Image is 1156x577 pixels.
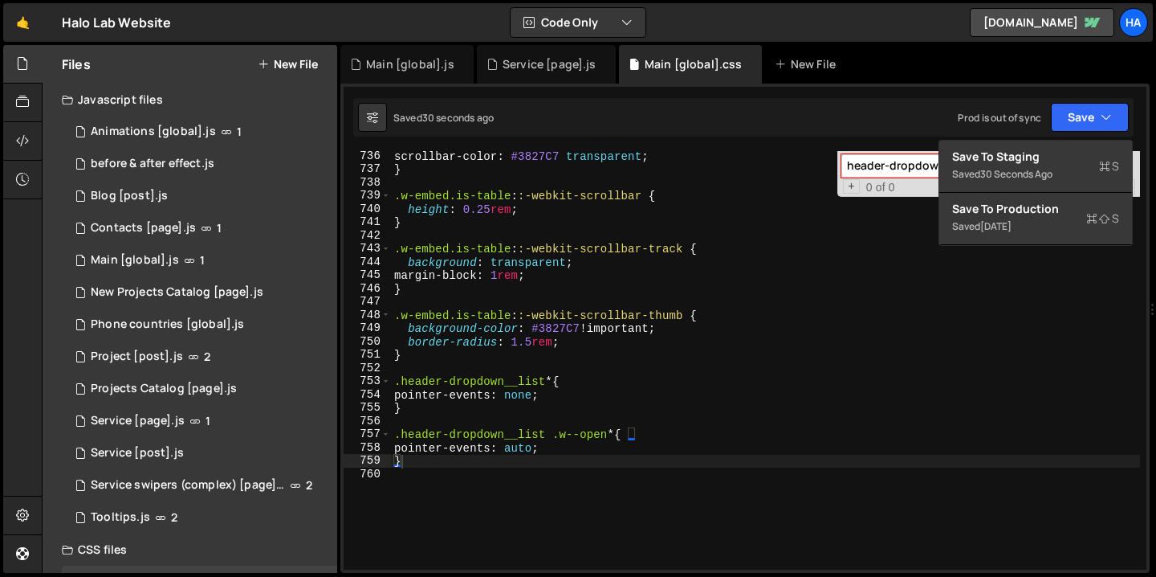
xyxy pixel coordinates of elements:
input: Search for [841,154,1043,178]
button: Save [1051,103,1129,132]
a: [DOMAIN_NAME] [970,8,1114,37]
div: Saved [393,111,494,125]
div: Halo Lab Website [62,13,172,32]
div: Prod is out of sync [958,111,1041,125]
div: Animations [global].js [91,125,216,139]
div: 826/1521.js [62,244,337,276]
div: 826/18329.js [62,501,337,534]
a: 🤙 [3,3,43,42]
div: 752 [344,362,391,375]
div: Main [global].js [366,56,454,72]
div: Save to Production [952,201,1119,217]
span: 2 [171,511,177,524]
button: New File [258,58,318,71]
div: 737 [344,162,391,176]
div: 826/19389.js [62,148,337,180]
span: 0 of 0 [860,181,902,194]
div: 758 [344,441,391,455]
span: Toggle Replace mode [843,179,860,194]
div: Save to Staging [952,149,1119,165]
div: 826/1551.js [62,212,337,244]
div: New Projects Catalog [page].js [91,285,263,300]
div: before & after effect.js [91,157,214,171]
a: Ha [1119,8,1148,37]
div: 755 [344,401,391,415]
div: CSS files [43,534,337,566]
div: 750 [344,335,391,349]
div: 742 [344,229,391,243]
div: 826/10093.js [62,373,337,405]
div: Phone countries [global].js [91,317,244,332]
h2: Files [62,55,91,73]
span: 2 [204,350,210,363]
div: 740 [344,203,391,216]
div: 747 [344,295,391,309]
div: 748 [344,309,391,322]
div: 751 [344,348,391,362]
span: 1 [217,222,222,235]
button: Save to ProductionS Saved[DATE] [939,193,1132,245]
div: Service swipers (complex) [page].js [91,478,284,493]
div: Main [global].css [645,56,743,72]
div: Project [post].js [91,350,183,364]
div: 744 [344,256,391,269]
div: Projects Catalog [page].js [91,382,237,396]
div: Service [page].js [503,56,596,72]
div: 736 [344,149,391,163]
div: 826/7934.js [62,437,337,469]
div: Saved [952,217,1119,236]
span: 2 [306,479,312,492]
span: 1 [206,415,210,428]
div: 741 [344,215,391,229]
div: Javascript files [43,84,337,116]
div: 826/10500.js [62,405,337,437]
div: Blog [post].js [91,189,168,203]
div: 739 [344,189,391,203]
div: Contacts [page].js [91,221,196,235]
div: 743 [344,242,391,256]
span: 1 [237,125,242,138]
div: 749 [344,321,391,335]
div: New File [775,56,842,72]
div: 826/2754.js [62,116,337,148]
div: 30 seconds ago [422,111,494,125]
div: 30 seconds ago [980,167,1052,181]
div: 826/3363.js [62,180,337,212]
div: 759 [344,454,391,468]
span: 1 [200,254,205,267]
div: 754 [344,388,391,402]
div: 826/8916.js [62,341,337,373]
div: 753 [344,374,391,388]
div: 738 [344,176,391,190]
div: Tooltips.js [91,510,150,525]
button: Save to StagingS Saved30 seconds ago [939,141,1132,193]
div: [DATE] [980,219,1011,233]
button: Code Only [511,8,645,37]
div: Service [post].js [91,446,184,460]
div: 756 [344,415,391,428]
span: S [1086,211,1119,227]
div: Service [page].js [91,414,185,428]
div: Main [global].js [91,253,179,268]
div: 745 [344,268,391,282]
span: S [1099,158,1119,174]
div: 746 [344,282,391,296]
div: 760 [344,468,391,481]
div: 826/24828.js [62,309,337,341]
div: 826/45771.js [62,276,337,309]
div: 757 [344,428,391,441]
div: Saved [952,165,1119,184]
div: 826/8793.js [62,469,343,501]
